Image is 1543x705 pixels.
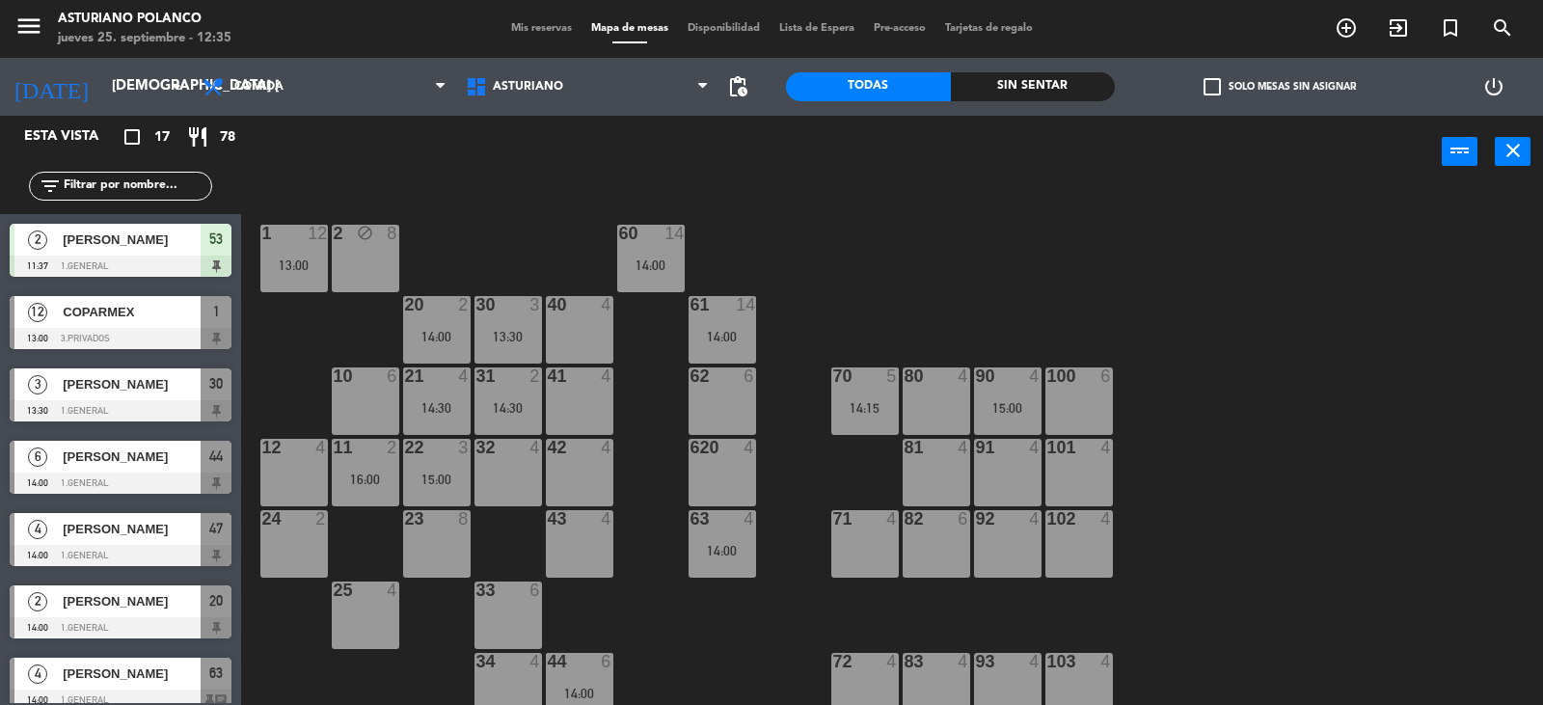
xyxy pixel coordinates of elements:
[548,367,549,385] div: 41
[186,125,209,149] i: restaurant
[529,367,541,385] div: 2
[260,258,328,272] div: 13:00
[831,401,899,415] div: 14:15
[1100,439,1112,456] div: 4
[405,367,406,385] div: 21
[28,230,47,250] span: 2
[405,510,406,528] div: 23
[601,367,612,385] div: 4
[1491,16,1514,40] i: search
[582,23,678,34] span: Mapa de mesas
[209,589,223,612] span: 20
[28,520,47,539] span: 4
[308,225,327,242] div: 12
[976,510,977,528] div: 92
[664,225,684,242] div: 14
[405,296,406,313] div: 20
[935,23,1042,34] span: Tarjetas de regalo
[1029,653,1041,670] div: 4
[905,510,906,528] div: 82
[332,473,399,486] div: 16:00
[262,225,263,242] div: 1
[976,439,977,456] div: 91
[14,12,43,41] i: menu
[476,582,477,599] div: 33
[619,225,620,242] div: 60
[976,653,977,670] div: 93
[786,72,951,101] div: Todas
[403,330,471,343] div: 14:00
[315,510,327,528] div: 2
[334,225,335,242] div: 2
[529,439,541,456] div: 4
[689,330,756,343] div: 14:00
[403,473,471,486] div: 15:00
[1100,367,1112,385] div: 6
[262,439,263,456] div: 12
[601,653,612,670] div: 6
[63,230,201,250] span: [PERSON_NAME]
[474,401,542,415] div: 14:30
[548,510,549,528] div: 43
[28,303,47,322] span: 12
[1448,139,1472,162] i: power_input
[458,510,470,528] div: 8
[1029,510,1041,528] div: 4
[976,367,977,385] div: 90
[548,653,549,670] div: 44
[690,439,691,456] div: 620
[1047,653,1048,670] div: 103
[1047,510,1048,528] div: 102
[905,367,906,385] div: 80
[833,653,834,670] div: 72
[690,510,691,528] div: 63
[864,23,935,34] span: Pre-acceso
[387,225,398,242] div: 8
[39,175,62,198] i: filter_list
[726,75,749,98] span: pending_actions
[689,544,756,557] div: 14:00
[886,367,898,385] div: 5
[262,510,263,528] div: 24
[1439,16,1462,40] i: turned_in_not
[690,296,691,313] div: 61
[770,23,864,34] span: Lista de Espera
[744,439,755,456] div: 4
[905,653,906,670] div: 83
[958,653,969,670] div: 4
[1100,653,1112,670] div: 4
[493,80,563,94] span: Asturiano
[234,80,284,94] span: Comida
[501,23,582,34] span: Mis reservas
[28,375,47,394] span: 3
[958,439,969,456] div: 4
[601,439,612,456] div: 4
[165,75,188,98] i: arrow_drop_down
[974,401,1042,415] div: 15:00
[958,367,969,385] div: 4
[334,582,335,599] div: 25
[10,125,139,149] div: Esta vista
[62,176,211,197] input: Filtrar por nombre...
[736,296,755,313] div: 14
[1100,510,1112,528] div: 4
[1029,367,1041,385] div: 4
[476,367,477,385] div: 31
[315,439,327,456] div: 4
[546,687,613,700] div: 14:00
[28,664,47,684] span: 4
[476,296,477,313] div: 30
[209,662,223,685] span: 63
[1047,367,1048,385] div: 100
[601,510,612,528] div: 4
[63,447,201,467] span: [PERSON_NAME]
[951,72,1116,101] div: Sin sentar
[209,445,223,468] span: 44
[209,372,223,395] span: 30
[886,510,898,528] div: 4
[1204,78,1356,95] label: Solo mesas sin asignar
[476,439,477,456] div: 32
[213,300,220,323] span: 1
[690,367,691,385] div: 62
[58,29,231,48] div: jueves 25. septiembre - 12:35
